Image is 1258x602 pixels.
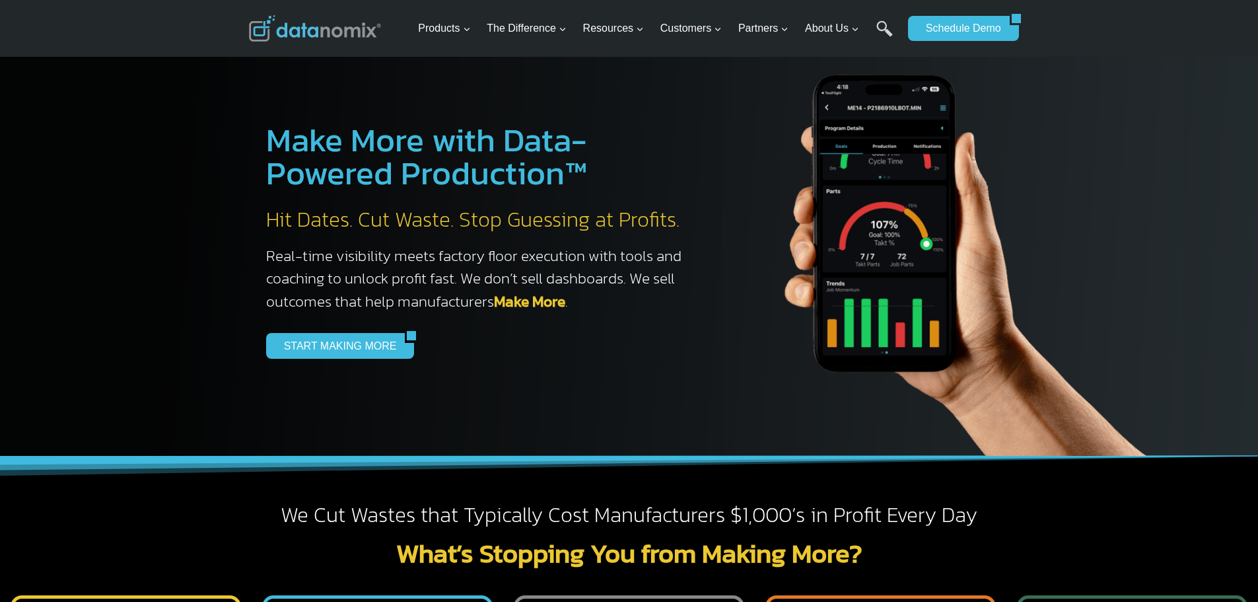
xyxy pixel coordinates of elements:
span: The Difference [487,20,567,37]
span: Products [418,20,470,37]
span: Resources [583,20,644,37]
h2: We Cut Wastes that Typically Cost Manufacturers $1,000’s in Profit Every Day [249,502,1010,529]
nav: Primary Navigation [413,7,901,50]
h2: What’s Stopping You from Making More? [249,540,1010,566]
span: Partners [738,20,788,37]
span: Customers [660,20,722,37]
h3: Real-time visibility meets factory floor execution with tools and coaching to unlock profit fast.... [266,245,695,313]
img: The Datanoix Mobile App available on Android and iOS Devices [722,26,1184,456]
a: START MAKING MORE [266,333,405,358]
span: About Us [805,20,859,37]
iframe: Popup CTA [7,368,219,595]
h2: Hit Dates. Cut Waste. Stop Guessing at Profits. [266,206,695,234]
img: Datanomix [249,15,381,42]
a: Make More [494,290,565,313]
a: Search [876,20,893,50]
a: Schedule Demo [908,16,1010,41]
h1: Make More with Data-Powered Production™ [266,124,695,190]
